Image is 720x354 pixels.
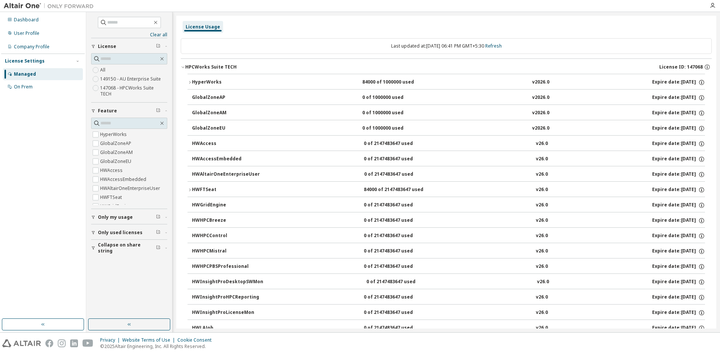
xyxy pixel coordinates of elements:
button: HWLAJob0 of 2147483647 usedv26.0Expire date:[DATE] [192,320,705,336]
div: 0 of 1000000 used [362,125,430,132]
a: Clear all [91,32,167,38]
div: Expire date: [DATE] [652,202,705,209]
label: GlobalZoneEU [100,157,133,166]
span: Clear filter [156,214,160,220]
button: Feature [91,103,167,119]
span: Only my usage [98,214,133,220]
div: Expire date: [DATE] [652,309,705,316]
div: License Usage [186,24,220,30]
div: v26.0 [536,263,548,270]
div: Dashboard [14,17,39,23]
div: 0 of 2147483647 used [364,233,431,239]
button: HWAccessEmbedded0 of 2147483647 usedv26.0Expire date:[DATE] [192,151,705,167]
div: Expire date: [DATE] [652,79,705,86]
label: HWFTSeat [100,193,123,202]
div: Expire date: [DATE] [652,125,705,132]
div: HyperWorks [192,79,259,86]
div: v26.0 [536,309,548,316]
div: GlobalZoneEU [192,125,259,132]
div: 0 of 2147483647 used [364,263,431,270]
div: On Prem [14,84,33,90]
label: 147068 - HPCWorks Suite TECH [100,84,167,99]
div: v26.0 [536,294,548,301]
div: 0 of 2147483647 used [364,248,431,255]
button: GlobalZoneAP0 of 1000000 usedv2026.0Expire date:[DATE] [192,90,705,106]
button: License [91,38,167,55]
div: Website Terms of Use [122,337,177,343]
span: Clear filter [156,245,160,251]
div: Cookie Consent [177,337,216,343]
span: Feature [98,108,117,114]
div: Company Profile [14,44,49,50]
button: GlobalZoneAM0 of 1000000 usedv2026.0Expire date:[DATE] [192,105,705,121]
div: Expire date: [DATE] [652,171,705,178]
div: HWLAJob [192,325,259,332]
button: Only used licenses [91,224,167,241]
label: HWAltairOneEnterpriseUser [100,184,162,193]
div: HWAccessEmbedded [192,156,259,163]
button: GlobalZoneEU0 of 1000000 usedv2026.0Expire date:[DATE] [192,120,705,137]
button: HyperWorks84000 of 1000000 usedv2026.0Expire date:[DATE] [187,74,705,91]
span: Clear filter [156,230,160,236]
div: 0 of 2147483647 used [364,202,431,209]
div: HWAccess [192,140,259,147]
div: HWInsightProHPCReporting [192,294,259,301]
div: v26.0 [536,171,548,178]
div: License Settings [5,58,45,64]
label: All [100,66,107,75]
div: 0 of 2147483647 used [364,217,431,224]
div: v26.0 [537,279,549,285]
div: v26.0 [536,156,548,163]
div: Privacy [100,337,122,343]
button: Only my usage [91,209,167,226]
div: HWGridEngine [192,202,259,209]
div: GlobalZoneAM [192,110,259,117]
label: 149150 - AU Enterprise Suite [100,75,162,84]
label: HWAccessEmbedded [100,175,148,184]
div: HWHPCMistral [192,248,259,255]
button: HWInsightProLicenseMon0 of 2147483647 usedv26.0Expire date:[DATE] [192,305,705,321]
span: Collapse on share string [98,242,156,254]
button: HWHPCControl0 of 2147483647 usedv26.0Expire date:[DATE] [192,228,705,244]
label: GlobalZoneAP [100,139,133,148]
div: HPCWorks Suite TECH [185,64,237,70]
div: Expire date: [DATE] [652,263,705,270]
div: User Profile [14,30,39,36]
p: © 2025 Altair Engineering, Inc. All Rights Reserved. [100,343,216,350]
div: HWInsightProLicenseMon [192,309,259,316]
div: Expire date: [DATE] [652,248,705,255]
div: 0 of 2147483647 used [364,140,431,147]
div: 0 of 2147483647 used [364,156,431,163]
button: HPCWorks Suite TECHLicense ID: 147068 [181,59,712,75]
div: Expire date: [DATE] [652,279,705,285]
img: youtube.svg [82,339,93,347]
label: HWAccess [100,166,124,175]
button: HWHPCPBSProfessional0 of 2147483647 usedv26.0Expire date:[DATE] [192,258,705,275]
label: HWGridEngine [100,202,132,211]
div: v26.0 [536,202,548,209]
div: Expire date: [DATE] [652,140,705,147]
label: GlobalZoneAM [100,148,134,157]
img: instagram.svg [58,339,66,347]
span: Clear filter [156,43,160,49]
div: HWInsightProDesktopSWMon [192,279,263,285]
div: v2026.0 [532,94,549,101]
button: HWInsightProHPCReporting0 of 2147483647 usedv26.0Expire date:[DATE] [192,289,705,306]
span: Clear filter [156,108,160,114]
div: Expire date: [DATE] [652,217,705,224]
div: v26.0 [536,325,548,332]
div: v26.0 [536,217,548,224]
button: HWFTSeat84000 of 2147483647 usedv26.0Expire date:[DATE] [187,182,705,198]
button: Collapse on share string [91,240,167,256]
button: HWAccess0 of 2147483647 usedv26.0Expire date:[DATE] [192,136,705,152]
div: v26.0 [536,233,548,239]
img: linkedin.svg [70,339,78,347]
div: Expire date: [DATE] [652,233,705,239]
span: License ID: 147068 [659,64,703,70]
div: 84000 of 2147483647 used [364,187,431,193]
div: 0 of 1000000 used [362,110,430,117]
div: v2026.0 [532,79,549,86]
div: HWFTSeat [192,187,259,193]
div: HWHPCBreeze [192,217,259,224]
button: HWGridEngine0 of 2147483647 usedv26.0Expire date:[DATE] [192,197,705,214]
